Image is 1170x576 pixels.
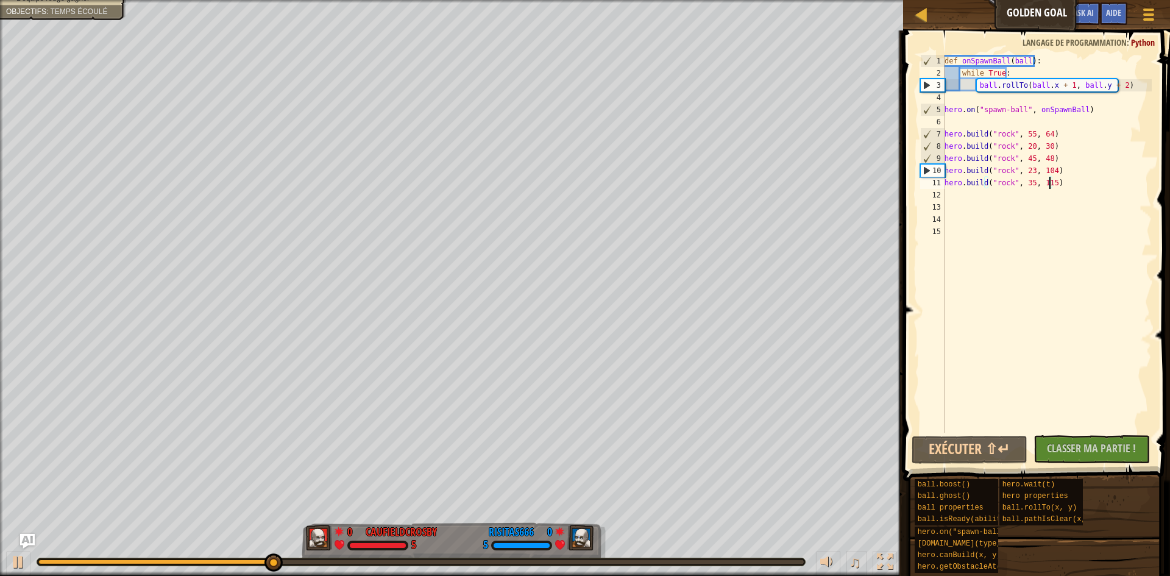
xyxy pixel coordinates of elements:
[921,165,945,177] div: 10
[912,436,1028,464] button: Exécuter ⇧↵
[920,91,945,104] div: 4
[918,480,970,489] span: ball.boost()
[918,492,970,500] span: ball.ghost()
[6,7,46,16] span: Objectifs
[306,525,333,550] img: thang_avatar_frame.png
[920,67,945,79] div: 2
[849,553,861,571] span: ♫
[1033,435,1150,463] button: Classer ma partie !
[20,534,35,549] button: Ask AI
[920,189,945,201] div: 12
[921,152,945,165] div: 9
[1106,7,1121,18] span: Aide
[921,104,945,116] div: 5
[918,503,984,512] span: ball properties
[1002,503,1077,512] span: ball.rollTo(x, y)
[1067,2,1100,25] button: Ask AI
[920,226,945,238] div: 15
[567,525,594,550] img: thang_avatar_frame.png
[920,201,945,213] div: 13
[347,524,360,535] div: 0
[1127,37,1131,48] span: :
[816,551,840,576] button: Ajuster le volume
[921,55,945,67] div: 1
[483,540,488,551] div: 5
[6,551,30,576] button: Ctrl + P: Play
[540,524,552,535] div: 0
[366,524,437,540] div: CaufieldCrosby
[921,128,945,140] div: 7
[921,79,945,91] div: 3
[918,563,1023,571] span: hero.getObstacleAt(x, y)
[1073,7,1094,18] span: Ask AI
[918,539,1027,548] span: [DOMAIN_NAME](type, x, y)
[846,551,867,576] button: ♫
[1131,37,1155,48] span: Python
[489,524,534,540] div: Risitas666
[1023,37,1127,48] span: Langage de programmation
[873,551,897,576] button: Basculer en plein écran
[411,540,416,551] div: 5
[918,528,1023,536] span: hero.on("spawn-ball", f)
[918,515,1010,524] span: ball.isReady(ability)
[46,7,50,16] span: :
[1047,441,1136,456] span: Classer ma partie !
[921,140,945,152] div: 8
[50,7,107,16] span: temps écoulé
[920,213,945,226] div: 14
[920,116,945,128] div: 6
[1002,515,1099,524] span: ball.pathIsClear(x, y)
[1002,480,1055,489] span: hero.wait(t)
[1133,2,1164,31] button: Afficher le menu
[920,177,945,189] div: 11
[918,551,1001,560] span: hero.canBuild(x, y)
[1002,492,1068,500] span: hero properties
